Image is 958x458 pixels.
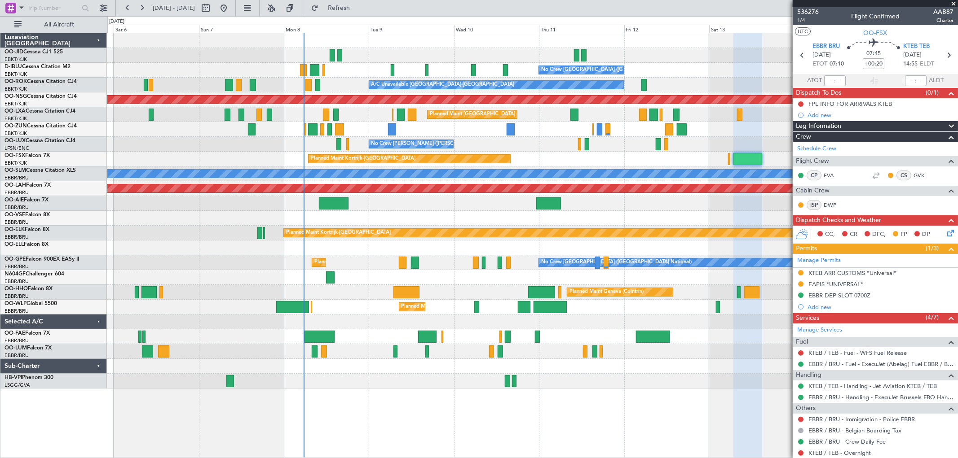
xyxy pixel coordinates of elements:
[4,79,27,84] span: OO-ROK
[796,244,817,254] span: Permits
[4,49,23,55] span: OO-JID
[796,337,808,347] span: Fuel
[797,326,842,335] a: Manage Services
[4,130,27,137] a: EBKT/KJK
[864,28,887,38] span: OO-FSX
[4,375,53,380] a: HB-VPIPhenom 300
[808,360,954,368] a: EBBR / BRU - Fuel - ExecuJet (Abelag) Fuel EBBR / BRU
[371,78,515,92] div: A/C Unavailable [GEOGRAPHIC_DATA]-[GEOGRAPHIC_DATA]
[307,1,361,15] button: Refresh
[4,109,26,114] span: OO-LXA
[4,168,76,173] a: OO-SLMCessna Citation XLS
[4,64,22,70] span: D-IBLU
[796,156,829,166] span: Flight Crew
[933,17,954,24] span: Charter
[796,403,816,414] span: Others
[4,86,27,92] a: EBKT/KJK
[4,109,75,114] a: OO-LXACessna Citation CJ4
[914,171,934,179] a: GVK
[808,349,907,357] a: KTEB / TEB - Fuel - WFS Fuel Release
[807,200,821,210] div: ISP
[808,100,892,108] div: FPL INFO FOR ARRIVALS KTEB
[454,25,539,33] div: Wed 10
[4,138,75,144] a: OO-LUXCessna Citation CJ4
[4,94,77,99] a: OO-NSGCessna Citation CJ4
[4,286,28,292] span: OO-HHO
[851,12,900,22] div: Flight Confirmed
[926,88,939,97] span: (0/1)
[311,152,415,166] div: Planned Maint Kortrijk-[GEOGRAPHIC_DATA]
[369,25,454,33] div: Tue 9
[920,60,934,69] span: ELDT
[812,42,840,51] span: EBBR BRU
[4,123,27,129] span: OO-ZUN
[796,88,841,98] span: Dispatch To-Dos
[4,234,29,240] a: EBBR/BRU
[797,144,836,153] a: Schedule Crew
[4,382,30,388] a: LSGG/GVA
[808,393,954,401] a: EBBR / BRU - Handling - ExecuJet Brussels FBO Handling Abelag
[796,313,819,323] span: Services
[4,49,63,55] a: OO-JIDCessna CJ1 525
[4,189,29,196] a: EBBR/BRU
[797,17,819,24] span: 1/4
[284,25,369,33] div: Mon 8
[541,256,692,269] div: No Crew [GEOGRAPHIC_DATA] ([GEOGRAPHIC_DATA] National)
[4,257,79,262] a: OO-GPEFalcon 900EX EASy II
[808,427,901,434] a: EBBR / BRU - Belgian Boarding Tax
[896,170,911,180] div: CS
[807,170,821,180] div: CP
[4,174,29,181] a: EBBR/BRU
[808,303,954,311] div: Add new
[797,7,819,17] span: 536276
[824,201,844,209] a: DWP
[4,345,52,351] a: OO-LUMFalcon 7X
[4,160,27,166] a: EBKT/KJK
[4,183,51,188] a: OO-LAHFalcon 7X
[4,64,71,70] a: D-IBLUCessna Citation M2
[4,271,26,277] span: N604GF
[933,7,954,17] span: AAB87
[570,285,644,299] div: Planned Maint Geneva (Cointrin)
[4,145,29,152] a: LFSN/ENC
[314,256,477,269] div: Planned Maint [GEOGRAPHIC_DATA] ([GEOGRAPHIC_DATA] National)
[4,227,49,232] a: OO-ELKFalcon 8X
[709,25,794,33] div: Sat 13
[4,71,27,78] a: EBKT/KJK
[4,263,29,270] a: EBBR/BRU
[4,183,26,188] span: OO-LAH
[4,331,50,336] a: OO-FAEFalcon 7X
[27,1,79,15] input: Trip Number
[807,76,822,85] span: ATOT
[4,337,29,344] a: EBBR/BRU
[903,60,918,69] span: 14:55
[4,204,29,211] a: EBBR/BRU
[4,375,22,380] span: HB-VPI
[4,257,26,262] span: OO-GPE
[114,25,199,33] div: Sat 6
[808,449,871,457] a: KTEB / TEB - Overnight
[901,230,907,239] span: FP
[824,75,846,86] input: --:--
[808,111,954,119] div: Add new
[796,132,811,142] span: Crew
[808,292,870,299] div: EBBR DEP SLOT 0700Z
[4,271,64,277] a: N604GFChallenger 604
[797,256,841,265] a: Manage Permits
[4,56,27,63] a: EBKT/KJK
[796,186,830,196] span: Cabin Crew
[926,244,939,253] span: (1/3)
[286,226,391,240] div: Planned Maint Kortrijk-[GEOGRAPHIC_DATA]
[4,138,26,144] span: OO-LUX
[199,25,284,33] div: Sun 7
[4,286,53,292] a: OO-HHOFalcon 8X
[922,230,930,239] span: DP
[903,42,930,51] span: KTEB TEB
[4,331,25,336] span: OO-FAE
[825,230,835,239] span: CC,
[541,63,692,77] div: No Crew [GEOGRAPHIC_DATA] ([GEOGRAPHIC_DATA] National)
[430,108,592,121] div: Planned Maint [GEOGRAPHIC_DATA] ([GEOGRAPHIC_DATA] National)
[4,345,27,351] span: OO-LUM
[4,212,25,218] span: OO-VSF
[4,301,26,306] span: OO-WLP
